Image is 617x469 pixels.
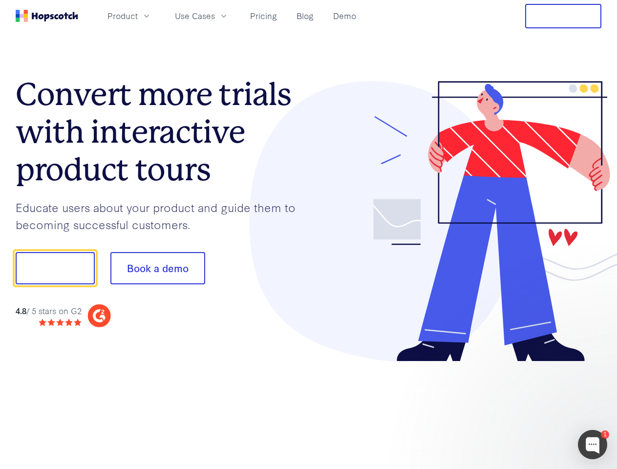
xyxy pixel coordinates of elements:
span: Use Cases [175,10,215,22]
button: Product [102,8,157,24]
button: Book a demo [110,252,205,284]
a: Pricing [246,8,281,24]
div: 1 [601,430,609,439]
span: Product [107,10,138,22]
a: Demo [329,8,360,24]
button: Use Cases [169,8,234,24]
button: Show me! [16,252,95,284]
p: Educate users about your product and guide them to becoming successful customers. [16,199,309,233]
h1: Convert more trials with interactive product tours [16,76,309,188]
button: Free Trial [525,4,601,28]
a: Home [16,10,78,22]
strong: 4.8 [16,305,26,316]
div: / 5 stars on G2 [16,305,82,317]
a: Blog [293,8,318,24]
